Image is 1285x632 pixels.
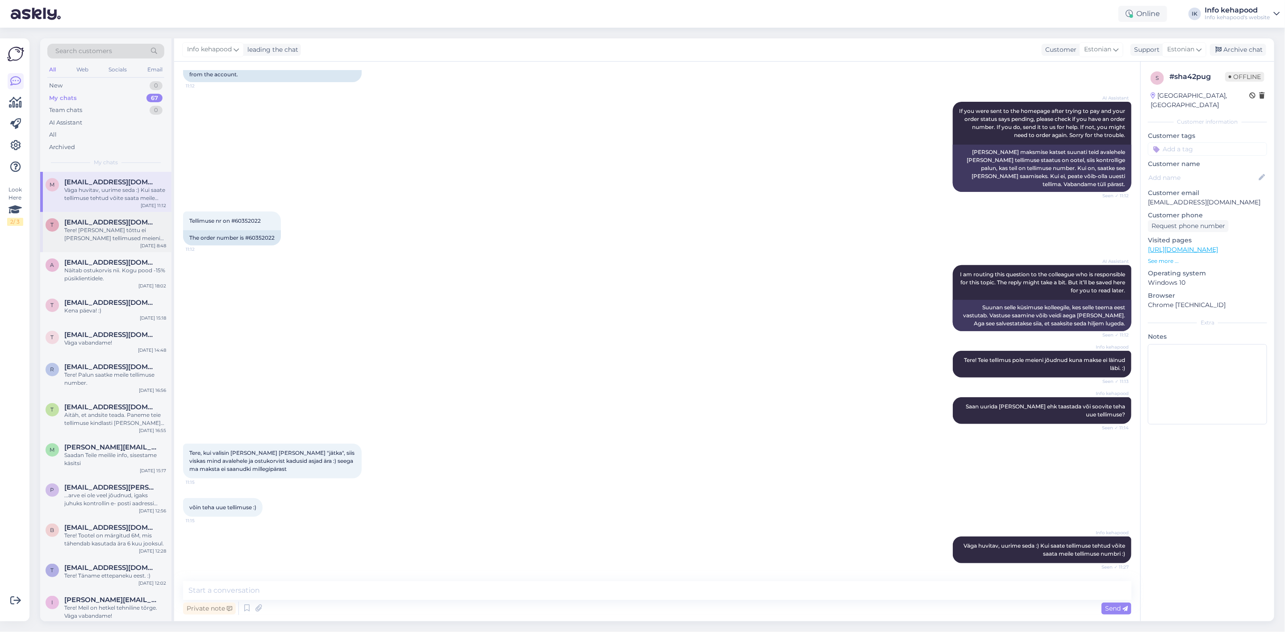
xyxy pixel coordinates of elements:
[1131,45,1160,54] div: Support
[64,411,166,427] div: Aitäh, et andsite teada. Paneme teie tellimuse kindlasti [PERSON_NAME] niipea, kui see meie lattu...
[64,266,166,283] div: Näitab ostukorvis nii. Kogu pood -15% püsiklientidele.
[1189,8,1201,20] div: IK
[139,507,166,514] div: [DATE] 12:56
[49,130,57,139] div: All
[64,339,166,347] div: Väga vabandame!
[107,64,129,75] div: Socials
[1156,75,1159,81] span: s
[189,504,256,511] span: võin teha uue tellimuse :)
[1148,236,1267,245] p: Visited pages
[140,242,166,249] div: [DATE] 8:48
[140,620,166,627] div: [DATE] 11:38
[183,603,236,615] div: Private note
[187,45,232,54] span: Info kehapood
[146,94,163,103] div: 67
[244,45,298,54] div: leading the chat
[1205,7,1280,21] a: Info kehapoodInfo kehapood's website
[50,366,54,373] span: r
[64,483,157,491] span: piret.parik@gmail.com
[186,517,219,524] span: 11:15
[1148,211,1267,220] p: Customer phone
[51,599,53,606] span: i
[64,186,166,202] div: Väga huvitav, uurime seda :) Kui saate tellimuse tehtud võite saata meile tellimuse numbri :)
[150,106,163,115] div: 0
[1205,7,1270,14] div: Info kehapood
[1095,378,1129,385] span: Seen ✓ 11:13
[1105,604,1128,612] span: Send
[64,226,166,242] div: Tere! [PERSON_NAME] tõttu ei [PERSON_NAME] tellimused meieni jõudnud ning töötlemissse läinud. [P...
[1095,424,1129,431] span: Seen ✓ 11:14
[1148,269,1267,278] p: Operating system
[50,446,55,453] span: m
[64,218,157,226] span: tsaupille@gmail.com
[64,307,166,315] div: Kena päeva! :)
[146,64,164,75] div: Email
[7,186,23,226] div: Look Here
[51,406,54,413] span: t
[55,46,112,56] span: Search customers
[1148,118,1267,126] div: Customer information
[138,347,166,353] div: [DATE] 14:48
[966,403,1126,418] span: Saan uurida [PERSON_NAME] ehk taastada või soovite teha uue tellimuse?
[64,403,157,411] span: taiviko@gmail.com
[186,479,219,486] span: 11:15
[49,118,82,127] div: AI Assistant
[1084,45,1111,54] span: Estonian
[1148,332,1267,341] p: Notes
[964,357,1126,371] span: Tere! Teie tellimus pole meieni jõudnud kuna makse ei läinud läbi. :)
[1042,45,1076,54] div: Customer
[7,218,23,226] div: 2 / 3
[139,427,166,434] div: [DATE] 16:55
[64,371,166,387] div: Tere! Palun saatke meile tellimuse number.
[64,524,157,532] span: batats070563@gmail.com
[1210,44,1266,56] div: Archive chat
[1167,45,1194,54] span: Estonian
[64,299,157,307] span: tanel.ootsing@gmail.com
[50,527,54,533] span: b
[189,449,356,472] span: Tere, kui valisin [PERSON_NAME] [PERSON_NAME] "jätka", siis viskas mind avalehele ja ostukorvist ...
[75,64,90,75] div: Web
[64,451,166,467] div: Saadan Teile meilile info, sisestame käsitsi
[1148,142,1267,156] input: Add a tag
[50,486,54,493] span: p
[1151,91,1249,110] div: [GEOGRAPHIC_DATA], [GEOGRAPHIC_DATA]
[140,467,166,474] div: [DATE] 15:17
[138,283,166,289] div: [DATE] 18:02
[1095,344,1129,350] span: Info kehapood
[64,443,157,451] span: marita.luhaaar@gmail.com
[1095,192,1129,199] span: Seen ✓ 11:12
[189,217,261,224] span: Tellimuse nr on #60352022
[150,81,163,90] div: 0
[964,542,1126,557] span: Väga huvitav, uurime seda :) Kui saate tellimuse tehtud võite saata meile tellimuse numbri :)
[47,64,58,75] div: All
[1148,188,1267,198] p: Customer email
[64,178,157,186] span: malmbergkarin8@gmail.com
[64,363,157,371] span: ruubi55@gmail.com
[1095,564,1129,570] span: Seen ✓ 11:27
[1095,390,1129,397] span: Info kehapood
[1148,159,1267,169] p: Customer name
[959,108,1126,138] span: If you were sent to the homepage after trying to pay and your order status says pending, please c...
[64,331,157,339] span: tanel.ootsing@gmail.com
[1148,300,1267,310] p: Chrome [TECHNICAL_ID]
[64,491,166,507] div: ...arve ei ole veel jõudnud, igaks juhuks kontrollin e- posti aadressi [EMAIL_ADDRESS][PERSON_NAM...
[49,106,82,115] div: Team chats
[64,564,157,572] span: tuuli.kahar@gmail.com
[139,548,166,554] div: [DATE] 12:28
[64,596,157,604] span: ilona.juhansoo@gmail.com
[1148,173,1257,183] input: Add name
[1205,14,1270,21] div: Info kehapood's website
[1169,71,1225,82] div: # sha42pug
[960,271,1126,294] span: I am routing this question to the colleague who is responsible for this topic. The reply might ta...
[51,221,54,228] span: t
[49,81,63,90] div: New
[1148,257,1267,265] p: See more ...
[1148,245,1218,254] a: [URL][DOMAIN_NAME]
[1095,95,1129,101] span: AI Assistant
[51,334,54,341] span: t
[64,604,166,620] div: Tere! Meil on hetkel tehniline tõrge. Väga vabandame!
[186,83,219,89] span: 11:12
[1118,6,1167,22] div: Online
[1148,198,1267,207] p: [EMAIL_ADDRESS][DOMAIN_NAME]
[1148,220,1229,232] div: Request phone number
